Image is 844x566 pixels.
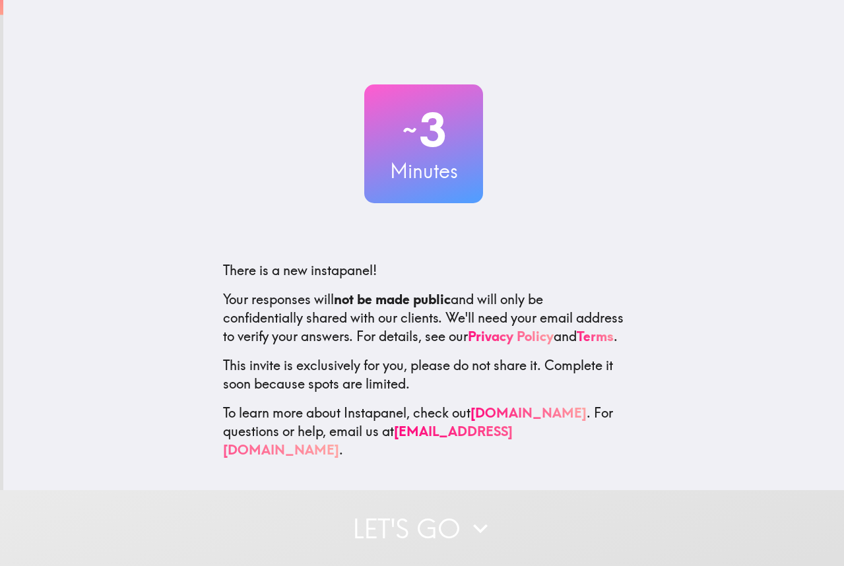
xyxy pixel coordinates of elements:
[364,157,483,185] h3: Minutes
[364,103,483,157] h2: 3
[401,110,419,150] span: ~
[468,328,554,344] a: Privacy Policy
[223,404,624,459] p: To learn more about Instapanel, check out . For questions or help, email us at .
[223,290,624,346] p: Your responses will and will only be confidentially shared with our clients. We'll need your emai...
[223,262,377,278] span: There is a new instapanel!
[223,356,624,393] p: This invite is exclusively for you, please do not share it. Complete it soon because spots are li...
[577,328,614,344] a: Terms
[334,291,451,307] b: not be made public
[223,423,513,458] a: [EMAIL_ADDRESS][DOMAIN_NAME]
[471,404,587,421] a: [DOMAIN_NAME]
